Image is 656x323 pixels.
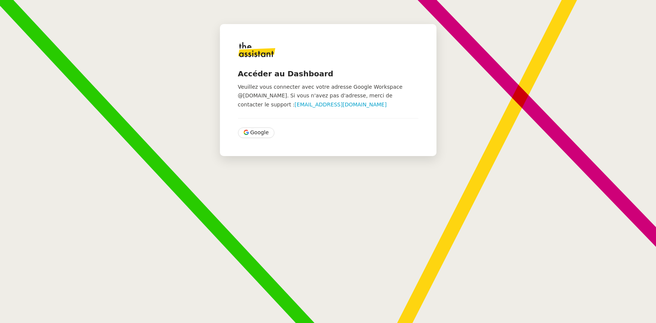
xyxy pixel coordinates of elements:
button: Google [238,127,274,138]
img: logo [238,42,276,57]
a: [EMAIL_ADDRESS][DOMAIN_NAME] [295,102,387,108]
span: Veuillez vous connecter avec votre adresse Google Workspace @[DOMAIN_NAME]. Si vous n'avez pas d'... [238,84,403,108]
span: Google [250,128,269,137]
h4: Accéder au Dashboard [238,68,418,79]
